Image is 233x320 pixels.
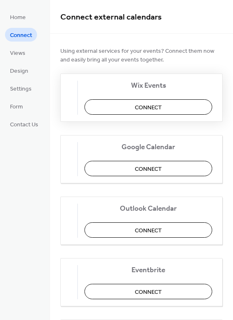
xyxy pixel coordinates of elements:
[5,10,31,24] a: Home
[5,81,37,95] a: Settings
[84,99,212,115] button: Connect
[5,64,33,77] a: Design
[60,47,223,64] span: Using external services for your events? Connect them now and easily bring all your events together.
[84,161,212,176] button: Connect
[84,284,212,299] button: Connect
[5,28,37,42] a: Connect
[60,9,162,25] span: Connect external calendars
[10,31,32,40] span: Connect
[5,46,30,59] a: Views
[10,121,38,129] span: Contact Us
[10,13,26,22] span: Home
[135,288,162,297] span: Connect
[84,81,212,90] span: Wix Events
[135,226,162,235] span: Connect
[10,49,25,58] span: Views
[135,165,162,174] span: Connect
[84,143,212,152] span: Google Calendar
[135,103,162,112] span: Connect
[5,117,43,131] a: Contact Us
[5,99,28,113] a: Form
[84,204,212,213] span: Outlook Calendar
[10,85,32,94] span: Settings
[10,67,28,76] span: Design
[84,222,212,238] button: Connect
[10,103,23,111] span: Form
[84,266,212,275] span: Eventbrite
